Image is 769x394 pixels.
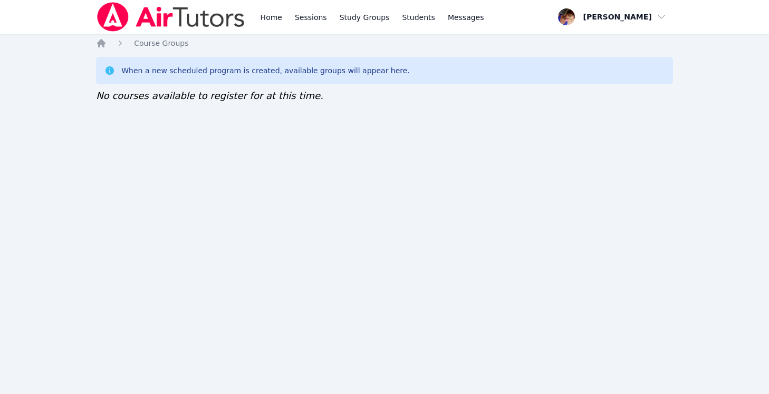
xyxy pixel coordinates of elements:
[134,38,188,48] a: Course Groups
[121,65,410,76] div: When a new scheduled program is created, available groups will appear here.
[96,90,323,101] span: No courses available to register for at this time.
[134,39,188,47] span: Course Groups
[96,38,673,48] nav: Breadcrumb
[448,12,484,23] span: Messages
[96,2,245,32] img: Air Tutors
